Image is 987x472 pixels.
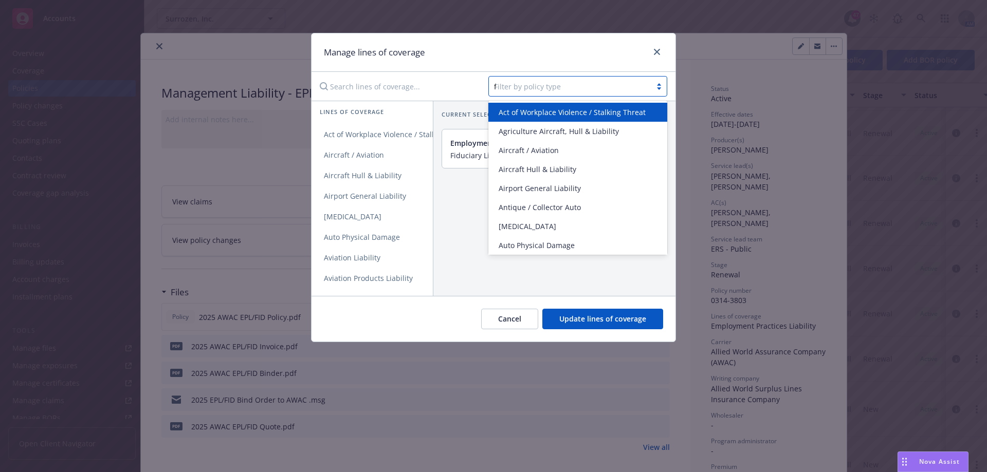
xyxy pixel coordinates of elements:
[499,183,581,194] span: Airport General Liability
[481,309,538,329] button: Cancel
[898,451,968,472] button: Nova Assist
[312,150,396,160] span: Aircraft / Aviation
[499,126,619,137] span: Agriculture Aircraft, Hull & Liability
[498,314,521,324] span: Cancel
[499,107,646,118] span: Act of Workplace Violence / Stalking Threat
[314,76,480,97] input: Search lines of coverage...
[499,221,556,232] span: [MEDICAL_DATA]
[499,164,576,175] span: Aircraft Hull & Liability
[559,314,646,324] span: Update lines of coverage
[919,457,960,466] span: Nova Assist
[499,145,559,156] span: Aircraft / Aviation
[450,150,656,160] input: Add a display name...
[312,191,418,201] span: Airport General Liability
[312,253,393,262] span: Aviation Liability
[312,294,394,304] span: Blanket Accident
[312,171,414,180] span: Aircraft Hull & Liability
[499,240,575,251] span: Auto Physical Damage
[898,452,911,471] div: Drag to move
[312,212,394,221] span: [MEDICAL_DATA]
[442,110,507,119] span: Current selection
[499,202,581,213] span: Antique / Collector Auto
[312,129,483,139] span: Act of Workplace Violence / Stalking Threat
[651,46,663,58] a: close
[312,273,425,283] span: Aviation Products Liability
[450,138,656,148] div: Employment Practices Liability
[324,46,425,59] h1: Manage lines of coverage
[320,107,384,116] span: Lines of coverage
[542,309,663,329] button: Update lines of coverage
[312,232,412,242] span: Auto Physical Damage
